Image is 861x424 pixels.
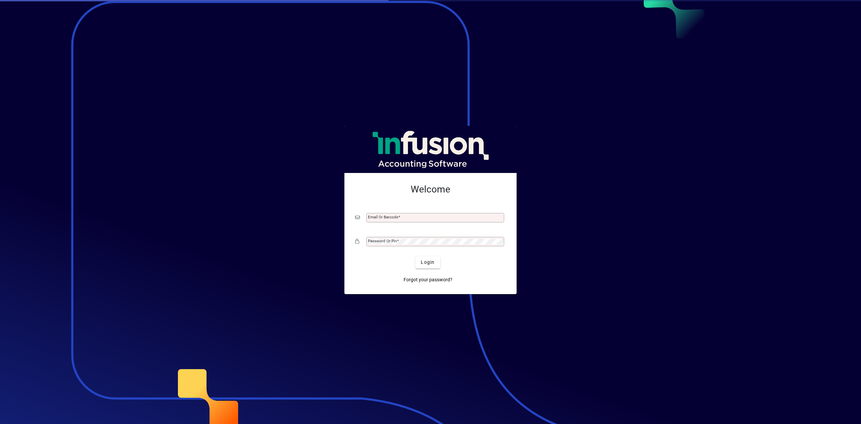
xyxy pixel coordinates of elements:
[404,276,452,283] span: Forgot your password?
[401,274,455,286] a: Forgot your password?
[421,259,435,266] span: Login
[368,239,397,243] mat-label: Password or Pin
[368,215,398,219] mat-label: Email or Barcode
[415,256,440,269] button: Login
[355,184,506,195] h2: Welcome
